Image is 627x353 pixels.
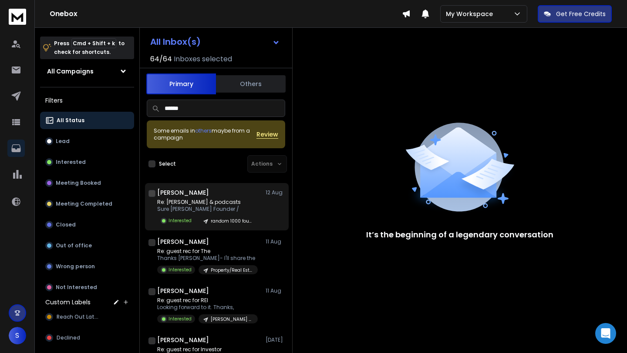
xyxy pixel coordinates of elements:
p: [PERSON_NAME] Batch #6 [211,316,253,323]
p: Re: [PERSON_NAME] & podcasts [157,199,258,206]
p: My Workspace [446,10,496,18]
p: Property/Real Estate (Batch #1) [211,267,253,273]
div: Some emails in maybe from a campaign [154,127,256,141]
p: Interested [169,316,192,322]
p: Interested [169,266,192,273]
button: S [9,327,26,344]
p: Wrong person [56,263,95,270]
p: Not Interested [56,284,97,291]
p: 12 Aug [266,189,285,196]
button: Declined [40,329,134,346]
button: Others [216,74,286,93]
label: Select [159,160,176,167]
p: Press to check for shortcuts. [54,39,125,57]
h3: Filters [40,94,134,107]
button: Meeting Booked [40,174,134,192]
p: It’s the beginning of a legendary conversation [366,229,553,241]
p: Re: guest rec for Investor [157,346,262,353]
p: Get Free Credits [556,10,606,18]
h1: [PERSON_NAME] [157,188,209,197]
button: Closed [40,216,134,233]
h1: [PERSON_NAME] [157,237,209,246]
button: All Campaigns [40,63,134,80]
p: Meeting Booked [56,180,101,186]
p: Interested [169,217,192,224]
button: Meeting Completed [40,195,134,213]
p: Out of office [56,242,92,249]
button: Out of office [40,237,134,254]
span: others [195,127,212,134]
h1: All Campaigns [47,67,94,76]
h1: Onebox [50,9,402,19]
span: Cmd + Shift + k [71,38,116,48]
p: Meeting Completed [56,200,112,207]
p: 11 Aug [266,287,285,294]
button: Interested [40,153,134,171]
button: Reach Out Later [40,308,134,326]
h1: [PERSON_NAME] [157,286,209,295]
button: Wrong person [40,258,134,275]
h1: [PERSON_NAME] [157,336,209,344]
p: random 1000 founders [211,218,253,224]
button: Primary [146,73,216,94]
p: All Status [57,117,84,124]
h1: All Inbox(s) [150,37,201,46]
p: Lead [56,138,70,145]
p: Re: guest rec for REI [157,297,258,304]
p: Re: guest rec for The [157,248,258,255]
span: Reach Out Later [57,313,99,320]
p: Looking forward to it. Thanks, [157,304,258,311]
button: Get Free Credits [538,5,612,23]
button: Not Interested [40,279,134,296]
p: Interested [56,159,86,166]
p: Thanks [PERSON_NAME]- I'll share the [157,255,258,262]
button: All Inbox(s) [143,33,287,50]
h3: Custom Labels [45,298,91,306]
h3: Inboxes selected [174,54,232,64]
button: Lead [40,133,134,150]
button: Review [256,130,278,139]
span: 64 / 64 [150,54,172,64]
div: Open Intercom Messenger [595,323,616,344]
span: Declined [57,334,80,341]
img: logo [9,9,26,25]
p: [DATE] [266,336,285,343]
p: Sure [PERSON_NAME] Founder / [157,206,258,213]
p: 11 Aug [266,238,285,245]
button: All Status [40,112,134,129]
p: Closed [56,221,76,228]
